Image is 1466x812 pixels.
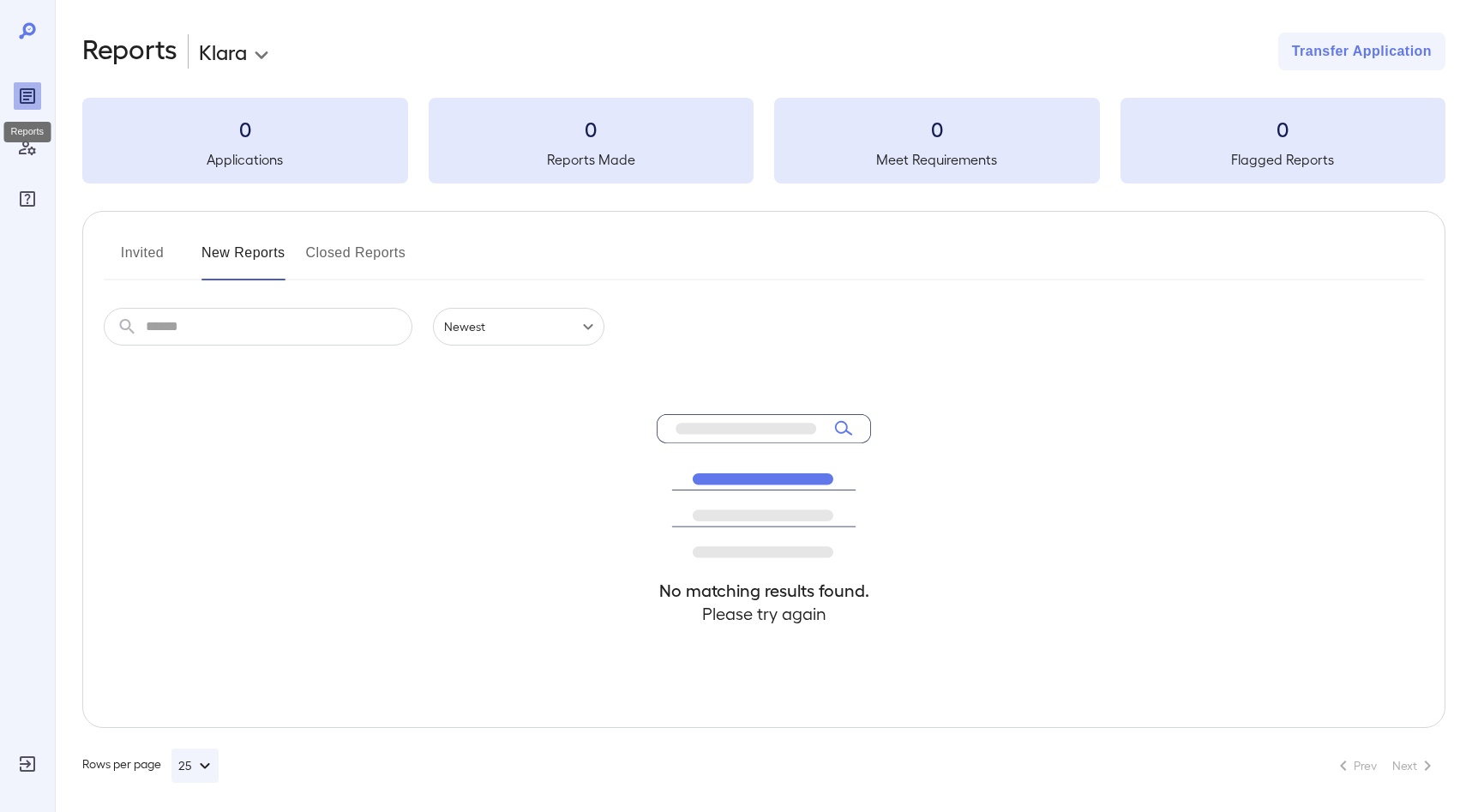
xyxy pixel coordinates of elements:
h3: 0 [429,115,754,142]
div: Reports [14,82,41,110]
h2: Reports [82,33,177,70]
div: Rows per page [82,749,219,783]
summary: 0Applications0Reports Made0Meet Requirements0Flagged Reports [82,98,1445,183]
div: Log Out [14,750,41,778]
nav: pagination navigation [1325,752,1445,779]
h5: Applications [82,149,408,170]
button: New Reports [201,239,285,280]
button: Closed Reports [306,239,406,280]
div: FAQ [14,185,41,213]
button: Transfer Application [1278,33,1445,70]
h5: Meet Requirements [774,149,1100,170]
button: 25 [171,749,219,783]
h3: 0 [774,115,1100,142]
h4: Please try again [657,602,871,625]
p: Klara [199,38,247,65]
div: Reports [4,122,51,142]
h4: No matching results found. [657,579,871,602]
button: Invited [104,239,181,280]
h3: 0 [82,115,408,142]
h3: 0 [1121,115,1446,142]
h5: Reports Made [429,149,754,170]
h5: Flagged Reports [1121,149,1446,170]
div: Newest [433,308,604,346]
div: Manage Users [14,134,41,161]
